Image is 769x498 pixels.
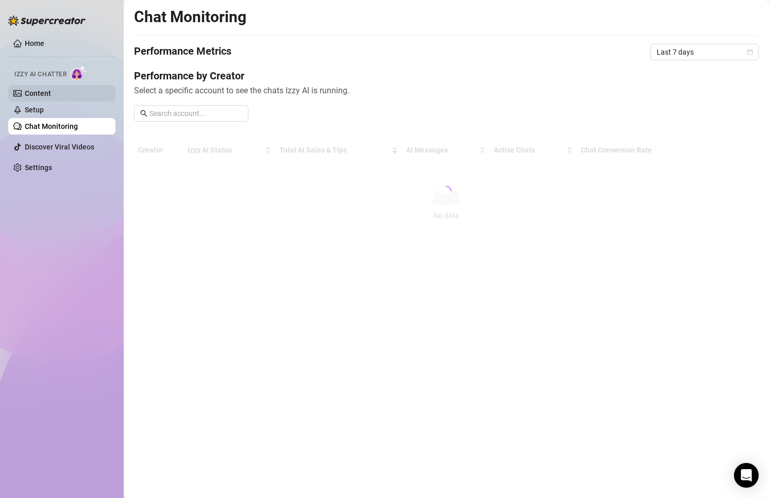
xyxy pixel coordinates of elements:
[25,89,51,97] a: Content
[140,110,147,117] span: search
[25,163,52,172] a: Settings
[71,65,87,80] img: AI Chatter
[134,7,246,27] h2: Chat Monitoring
[134,84,759,97] span: Select a specific account to see the chats Izzy AI is running.
[734,463,759,488] div: Open Intercom Messenger
[149,108,242,119] input: Search account...
[25,143,94,151] a: Discover Viral Videos
[25,122,78,130] a: Chat Monitoring
[8,15,86,26] img: logo-BBDzfeDw.svg
[441,186,452,196] span: loading
[134,44,231,60] h4: Performance Metrics
[134,69,759,83] h4: Performance by Creator
[657,44,753,60] span: Last 7 days
[25,106,44,114] a: Setup
[747,49,753,55] span: calendar
[25,39,44,47] a: Home
[14,70,66,79] span: Izzy AI Chatter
